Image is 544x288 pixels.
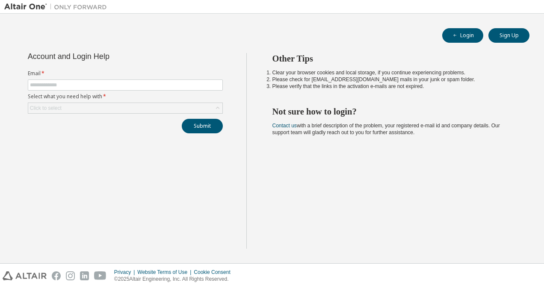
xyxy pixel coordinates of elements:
button: Login [442,28,483,43]
label: Select what you need help with [28,93,223,100]
span: with a brief description of the problem, your registered e-mail id and company details. Our suppo... [272,123,500,135]
li: Please verify that the links in the activation e-mails are not expired. [272,83,514,90]
img: linkedin.svg [80,271,89,280]
div: Click to select [30,105,62,112]
div: Click to select [28,103,222,113]
img: youtube.svg [94,271,106,280]
li: Please check for [EMAIL_ADDRESS][DOMAIN_NAME] mails in your junk or spam folder. [272,76,514,83]
label: Email [28,70,223,77]
img: Altair One [4,3,111,11]
a: Contact us [272,123,297,129]
img: facebook.svg [52,271,61,280]
h2: Other Tips [272,53,514,64]
img: instagram.svg [66,271,75,280]
button: Submit [182,119,223,133]
div: Privacy [114,269,137,276]
li: Clear your browser cookies and local storage, if you continue experiencing problems. [272,69,514,76]
p: © 2025 Altair Engineering, Inc. All Rights Reserved. [114,276,236,283]
div: Account and Login Help [28,53,184,60]
div: Website Terms of Use [137,269,194,276]
img: altair_logo.svg [3,271,47,280]
button: Sign Up [488,28,529,43]
div: Cookie Consent [194,269,235,276]
h2: Not sure how to login? [272,106,514,117]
